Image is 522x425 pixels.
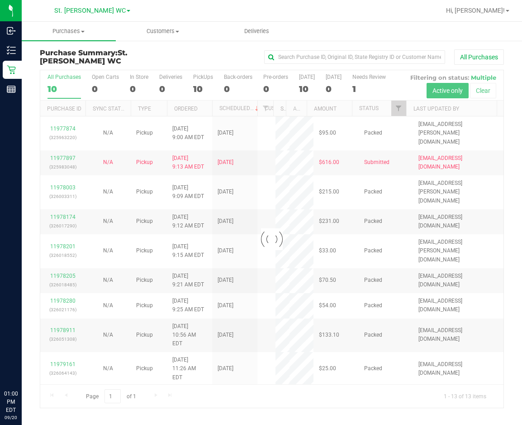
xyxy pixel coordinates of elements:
span: Purchases [22,27,116,35]
iframe: Resource center unread badge [27,351,38,362]
input: Search Purchase ID, Original ID, State Registry ID or Customer Name... [264,50,445,64]
inline-svg: Reports [7,85,16,94]
span: St. [PERSON_NAME] WC [54,7,126,14]
iframe: Resource center [9,353,36,380]
a: Customers [116,22,210,41]
span: Deliveries [232,27,281,35]
h3: Purchase Summary: [40,49,195,65]
button: All Purchases [454,49,504,65]
inline-svg: Inbound [7,26,16,35]
p: 09/20 [4,414,18,421]
p: 01:00 PM EDT [4,390,18,414]
span: Hi, [PERSON_NAME]! [446,7,505,14]
inline-svg: Retail [7,65,16,74]
a: Purchases [22,22,116,41]
span: Customers [116,27,209,35]
span: St. [PERSON_NAME] WC [40,48,128,65]
a: Deliveries [209,22,304,41]
inline-svg: Inventory [7,46,16,55]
